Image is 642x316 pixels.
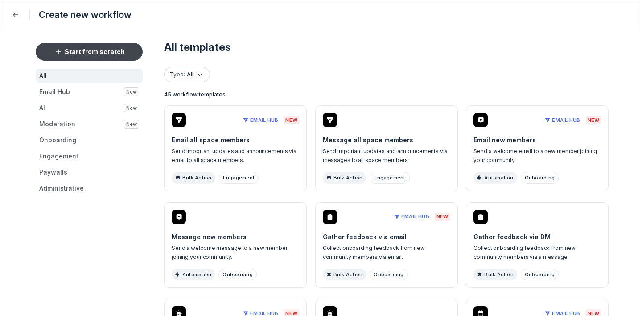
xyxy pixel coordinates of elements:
span: Onboarding [222,271,252,279]
span: Message all space members [323,136,413,144]
span: Onboarding [525,271,555,279]
button: Onboarding [36,133,143,147]
span: Gather feedback via email [323,233,407,241]
span: Bulk action [182,174,212,182]
button: ModerationNew [36,117,143,131]
p: Collect onboarding feedback from new community members via email. [323,244,450,262]
span: Message new members [172,233,247,241]
p: Send a welcome email to a new member joining your community. [473,147,601,165]
button: All [36,69,143,83]
span: Email Hub [552,116,580,124]
span: Email Hub [250,116,278,124]
div: Email HubNewGather feedback via emailCollect onboarding feedback from new community members via e... [315,202,458,288]
button: Close [9,8,22,21]
div: Message new membersSend a welcome message to a new member joining your community.AutomationOnboar... [164,202,307,288]
span: Onboarding [374,271,403,279]
span: All [187,71,193,78]
span: Engagement [374,174,405,182]
span: Bulk action [333,271,363,279]
span: Type: [170,71,185,78]
h5: Create new workflow [39,8,132,21]
button: Paywalls [36,165,143,179]
div: Gather feedback via DMCollect onboarding feedback from new community members via a message.Bulk a... [466,202,609,288]
p: Send important updates and announcements via messages to all space members. [323,147,450,165]
div: Email HubNewEmail all space membersSend important updates and announcements via email to all spac... [164,105,307,191]
span: Automation [182,271,211,279]
p: Send important updates and announcements via email to all space members. [172,147,299,165]
span: Email Hub [401,213,429,220]
span: New [126,104,137,112]
button: AINew [36,101,143,115]
span: New [126,120,137,129]
div: Message all space membersSend important updates and announcements via messages to all space membe... [315,105,458,191]
span: Bulk action [484,271,514,279]
span: Onboarding [525,174,555,182]
button: Email HubNew [36,85,143,99]
h4: All templates [164,40,606,54]
button: Engagement [36,149,143,163]
p: Send a welcome message to a new member joining your community. [172,244,299,262]
div: Email HubNewEmail new membersSend a welcome email to a new member joining your community.Automati... [466,105,609,191]
span: New [285,116,297,124]
button: Start from scratch [36,43,143,61]
span: Engagement [223,174,255,182]
span: Gather feedback via DM [473,233,551,241]
span: New [588,116,600,124]
button: Type:All [164,67,210,82]
span: New [126,87,137,96]
span: Email new members [473,136,536,144]
span: Start from scratch [65,47,125,56]
span: Email all space members [172,136,250,144]
button: Administrative [36,181,143,195]
p: Collect onboarding feedback from new community members via a message. [473,244,601,262]
span: 45 workflow templates [164,91,606,98]
span: Bulk action [333,174,363,182]
span: New [436,213,449,220]
span: Automation [484,174,513,182]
